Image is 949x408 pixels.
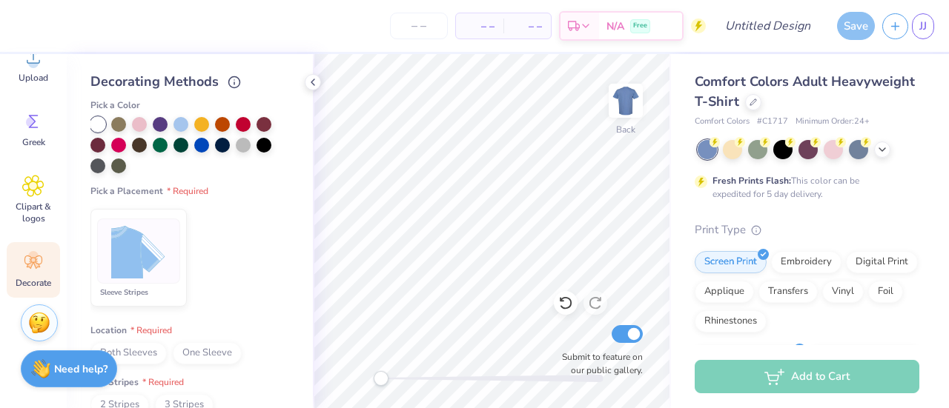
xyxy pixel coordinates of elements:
span: Both Sleeves [90,342,167,364]
span: Greek [22,136,45,148]
span: Decorate [16,277,51,289]
span: Minimum Order: 24 + [796,116,870,128]
div: Transfers [758,281,818,303]
span: # C1717 [757,116,788,128]
span: Pick a Placement [90,185,208,197]
div: Applique [695,281,754,303]
div: This color can be expedited for 5 day delivery. [712,174,895,201]
div: Screen Print [695,251,767,273]
span: JJ [919,18,927,35]
span: – – [512,19,542,34]
span: Comfort Colors [695,116,750,128]
span: Comfort Colors Adult Heavyweight T-Shirt [695,73,915,110]
a: JJ [912,13,934,39]
label: Submit to feature on our public gallery. [554,350,643,377]
div: Vinyl [822,281,864,303]
div: Decorating Methods [90,72,289,92]
span: Pick a Color [90,99,140,111]
div: Sleeve Stripes [97,287,180,298]
div: Digital Print [846,251,918,273]
span: Free [633,21,647,31]
span: N/A [606,19,624,34]
span: Upload [19,72,48,84]
span: – – [465,19,495,34]
strong: Need help? [54,362,108,376]
div: Accessibility label [374,371,388,386]
img: Back [611,86,641,116]
input: Untitled Design [713,11,822,41]
div: Embroidery [771,251,841,273]
span: Location [90,324,172,336]
div: Rhinestones [695,310,767,332]
div: Print Type [695,221,919,238]
div: Back [616,123,635,136]
img: Sleeve Stripes [111,224,167,279]
span: One Sleeve [173,342,242,364]
span: Clipart & logos [9,201,58,224]
input: – – [390,13,448,39]
span: # of Stripes [90,376,184,388]
div: Foil [868,281,903,303]
strong: Fresh Prints Flash: [712,175,791,187]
